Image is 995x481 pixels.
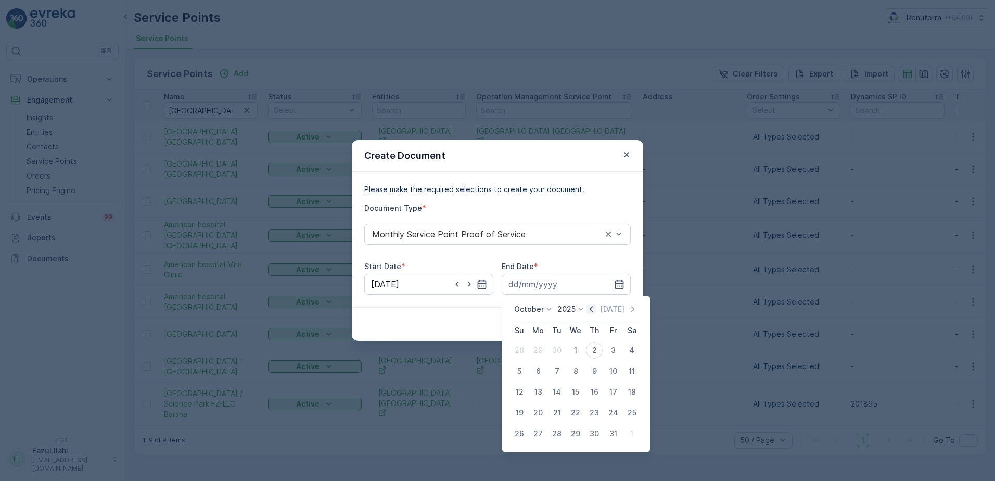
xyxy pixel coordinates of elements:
[623,384,640,400] div: 18
[502,262,534,271] label: End Date
[567,425,584,442] div: 29
[511,342,528,359] div: 28
[511,404,528,421] div: 19
[605,384,621,400] div: 17
[511,425,528,442] div: 26
[567,342,584,359] div: 1
[511,384,528,400] div: 12
[566,321,585,340] th: Wednesday
[548,363,565,379] div: 7
[586,425,603,442] div: 30
[364,148,445,163] p: Create Document
[529,321,547,340] th: Monday
[511,363,528,379] div: 5
[557,304,576,314] p: 2025
[567,363,584,379] div: 8
[530,425,546,442] div: 27
[586,363,603,379] div: 9
[604,321,622,340] th: Friday
[548,342,565,359] div: 30
[623,342,640,359] div: 4
[364,184,631,195] p: Please make the required selections to create your document.
[567,404,584,421] div: 22
[605,425,621,442] div: 31
[548,425,565,442] div: 28
[502,274,631,295] input: dd/mm/yyyy
[530,342,546,359] div: 29
[364,274,493,295] input: dd/mm/yyyy
[567,384,584,400] div: 15
[548,384,565,400] div: 14
[510,321,529,340] th: Sunday
[530,363,546,379] div: 6
[514,304,544,314] p: October
[586,342,603,359] div: 2
[605,404,621,421] div: 24
[586,404,603,421] div: 23
[623,425,640,442] div: 1
[623,404,640,421] div: 25
[364,204,422,212] label: Document Type
[530,404,546,421] div: 20
[623,363,640,379] div: 11
[586,384,603,400] div: 16
[530,384,546,400] div: 13
[605,363,621,379] div: 10
[585,321,604,340] th: Thursday
[600,304,624,314] p: [DATE]
[548,404,565,421] div: 21
[364,262,401,271] label: Start Date
[547,321,566,340] th: Tuesday
[605,342,621,359] div: 3
[622,321,641,340] th: Saturday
